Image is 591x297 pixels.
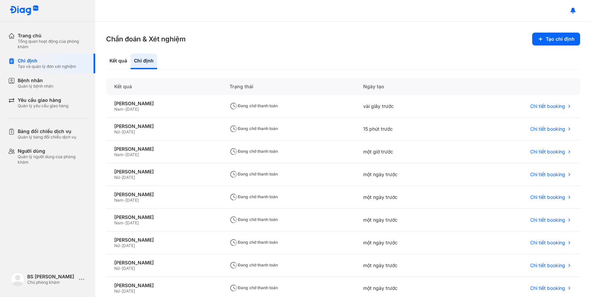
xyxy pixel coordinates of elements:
[355,141,460,163] div: một giờ trước
[125,107,139,112] span: [DATE]
[530,285,565,291] span: Chi tiết booking
[18,97,68,103] div: Yêu cầu giao hàng
[27,274,76,280] div: BS [PERSON_NAME]
[18,58,76,64] div: Chỉ định
[114,169,213,175] div: [PERSON_NAME]
[114,243,120,248] span: Nữ
[355,78,460,95] div: Ngày tạo
[530,217,565,223] span: Chi tiết booking
[120,243,122,248] span: -
[114,220,123,225] span: Nam
[122,289,135,294] span: [DATE]
[27,280,76,285] div: Chủ phòng khám
[18,134,76,140] div: Quản lý bảng đối chiếu dịch vụ
[230,171,278,177] span: Đang chờ thanh toán
[355,209,460,231] div: một ngày trước
[18,39,87,50] div: Tổng quan hoạt động của phòng khám
[106,78,221,95] div: Kết quả
[114,191,213,198] div: [PERSON_NAME]
[355,186,460,209] div: một ngày trước
[530,103,565,109] span: Chi tiết booking
[114,214,213,220] div: [PERSON_NAME]
[125,198,139,203] span: [DATE]
[230,285,278,290] span: Đang chờ thanh toán
[530,149,565,155] span: Chi tiết booking
[530,240,565,246] span: Chi tiết booking
[123,198,125,203] span: -
[120,175,122,180] span: -
[230,103,278,108] span: Đang chờ thanh toán
[18,128,76,134] div: Bảng đối chiếu dịch vụ
[18,77,53,83] div: Bệnh nhân
[114,129,120,134] span: Nữ
[530,194,565,200] span: Chi tiết booking
[120,266,122,271] span: -
[11,273,24,286] img: logo
[230,126,278,131] span: Đang chờ thanh toán
[530,126,565,132] span: Chi tiết booking
[221,78,355,95] div: Trạng thái
[114,146,213,152] div: [PERSON_NAME]
[355,163,460,186] div: một ngày trước
[122,129,135,134] span: [DATE]
[230,217,278,222] span: Đang chờ thanh toán
[18,148,87,154] div: Người dùng
[123,220,125,225] span: -
[355,254,460,277] div: một ngày trước
[120,129,122,134] span: -
[106,54,131,69] div: Kết quả
[355,118,460,141] div: 15 phút trước
[114,266,120,271] span: Nữ
[114,282,213,289] div: [PERSON_NAME]
[114,107,123,112] span: Nam
[355,231,460,254] div: một ngày trước
[123,152,125,157] span: -
[18,33,87,39] div: Trang chủ
[123,107,125,112] span: -
[106,34,186,44] h3: Chẩn đoán & Xét nghiệm
[120,289,122,294] span: -
[18,83,53,89] div: Quản lý bệnh nhân
[230,240,278,245] span: Đang chờ thanh toán
[125,152,139,157] span: [DATE]
[355,95,460,118] div: vài giây trước
[230,262,278,267] span: Đang chờ thanh toán
[114,123,213,129] div: [PERSON_NAME]
[18,64,76,69] div: Tạo và quản lý đơn xét nghiệm
[10,5,39,16] img: logo
[230,194,278,199] span: Đang chờ thanh toán
[114,289,120,294] span: Nữ
[114,175,120,180] span: Nữ
[122,243,135,248] span: [DATE]
[114,152,123,157] span: Nam
[532,33,580,45] button: Tạo chỉ định
[530,262,565,268] span: Chi tiết booking
[114,237,213,243] div: [PERSON_NAME]
[18,103,68,109] div: Quản lý yêu cầu giao hàng
[122,266,135,271] span: [DATE]
[114,100,213,107] div: [PERSON_NAME]
[125,220,139,225] span: [DATE]
[18,154,87,165] div: Quản lý người dùng của phòng khám
[230,149,278,154] span: Đang chờ thanh toán
[114,198,123,203] span: Nam
[131,54,157,69] div: Chỉ định
[114,260,213,266] div: [PERSON_NAME]
[530,171,565,178] span: Chi tiết booking
[122,175,135,180] span: [DATE]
